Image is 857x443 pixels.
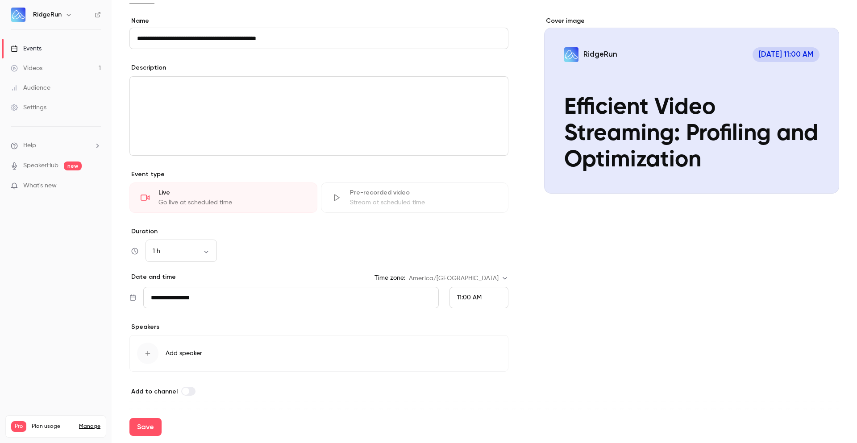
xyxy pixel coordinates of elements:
section: Cover image [544,17,839,194]
div: America/[GEOGRAPHIC_DATA] [409,274,508,283]
div: Go live at scheduled time [158,198,306,207]
div: editor [130,77,508,155]
div: Events [11,44,42,53]
button: Add speaker [129,335,508,372]
label: Cover image [544,17,839,25]
span: Help [23,141,36,150]
label: Duration [129,227,508,236]
div: From [449,287,508,308]
a: Manage [79,423,100,430]
li: help-dropdown-opener [11,141,101,150]
span: Add to channel [131,388,178,395]
div: Videos [11,64,42,73]
p: Event type [129,170,508,179]
img: RidgeRun [11,8,25,22]
div: Pre-recorded videoStream at scheduled time [321,182,509,213]
div: 1 h [146,247,217,256]
div: Pre-recorded video [350,188,498,197]
span: Pro [11,421,26,432]
span: new [64,161,82,170]
p: Speakers [129,323,508,331]
button: Save [129,418,162,436]
div: Settings [11,103,46,112]
span: Plan usage [32,423,74,430]
label: Name [129,17,508,25]
div: Stream at scheduled time [350,198,498,207]
a: SpeakerHub [23,161,58,170]
iframe: Noticeable Trigger [90,182,101,190]
span: 11:00 AM [457,294,482,301]
div: Live [158,188,306,197]
div: LiveGo live at scheduled time [129,182,317,213]
label: Description [129,63,166,72]
input: Tue, Feb 17, 2026 [143,287,439,308]
h6: RidgeRun [33,10,62,19]
p: Date and time [129,273,176,282]
label: Time zone: [374,273,405,282]
div: Audience [11,83,50,92]
span: Add speaker [166,349,202,358]
span: What's new [23,181,57,190]
section: description [129,76,508,156]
